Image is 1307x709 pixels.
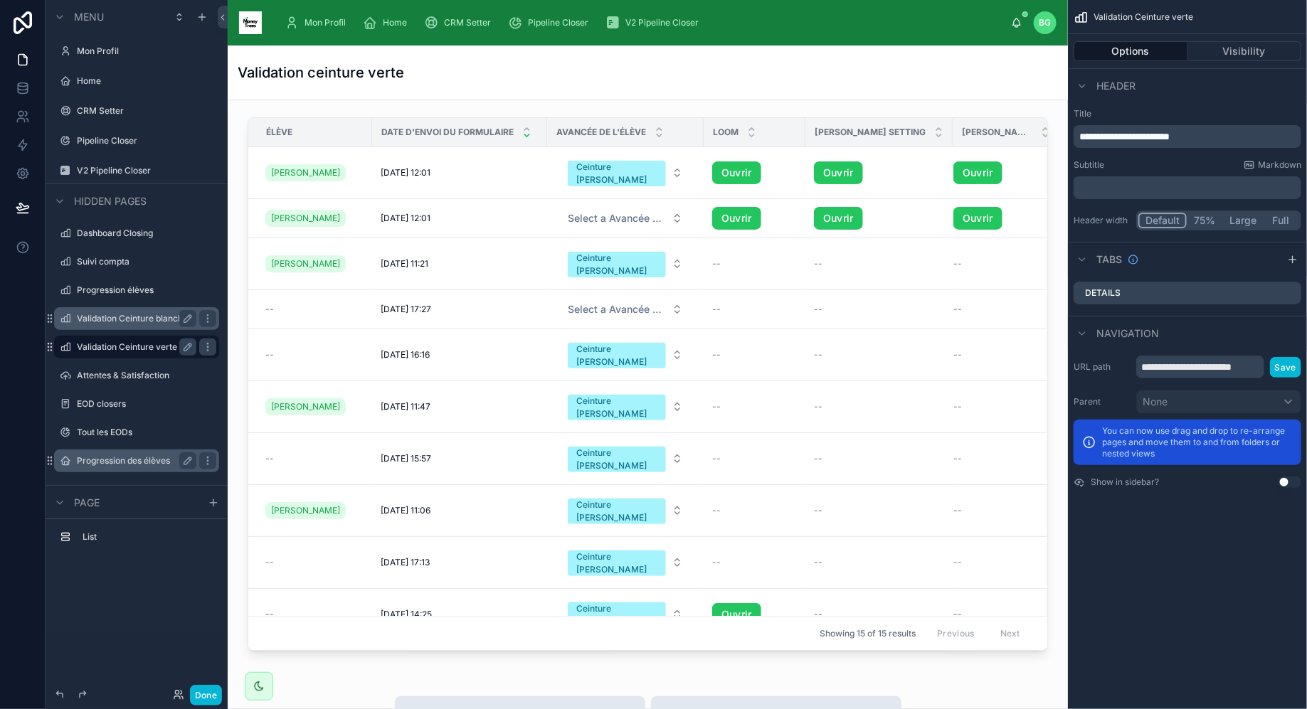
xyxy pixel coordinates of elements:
div: scrollable content [46,519,228,563]
span: CRM Setter [444,17,491,28]
a: Pipeline Closer [504,10,598,36]
span: Date d'envoi du formulaire [381,127,514,138]
span: Loom [713,127,739,138]
label: Attentes & Satisfaction [77,370,216,381]
span: Avancée de l'élève [556,127,646,138]
a: CRM Setter [420,10,501,36]
img: App logo [239,11,262,34]
span: Hidden pages [74,194,147,208]
button: 75% [1187,213,1223,228]
label: Header width [1074,215,1131,226]
label: Dashboard Closing [77,228,216,239]
span: Pipeline Closer [528,17,588,28]
label: Mon Profil [77,46,216,57]
button: Large [1223,213,1263,228]
label: Validation Ceinture blanche [77,313,191,324]
span: Showing 15 of 15 results [820,627,916,639]
a: Home [359,10,417,36]
label: Suivi compta [77,256,216,267]
span: Mon Profil [305,17,346,28]
span: Navigation [1096,326,1159,341]
span: None [1143,395,1168,409]
button: Visibility [1188,41,1302,61]
span: Header [1096,79,1136,93]
label: Pipeline Closer [77,135,216,146]
span: [PERSON_NAME] Setting [815,127,926,138]
button: Default [1138,213,1187,228]
button: None [1136,390,1301,414]
label: Progression élèves [77,284,216,296]
span: Élève [266,127,292,138]
span: Validation Ceinture verte [1094,11,1193,23]
button: Full [1263,213,1299,228]
span: Markdown [1258,159,1301,171]
button: Save [1270,357,1301,378]
span: BG [1039,17,1052,28]
span: Page [74,496,100,510]
label: List [83,531,213,543]
label: URL path [1074,361,1131,373]
button: Options [1074,41,1188,61]
label: V2 Pipeline Closer [77,165,216,176]
span: V2 Pipeline Closer [625,17,699,28]
label: Home [77,75,216,87]
span: Tabs [1096,252,1122,267]
div: scrollable content [1074,125,1301,148]
label: EOD closers [77,398,216,410]
div: scrollable content [1074,176,1301,199]
label: Tout les EODs [77,427,216,438]
span: Menu [74,10,104,24]
label: Title [1074,108,1301,119]
label: Parent [1074,396,1131,407]
label: Details [1085,287,1121,299]
a: Mon Profil [280,10,356,36]
label: Show in sidebar? [1091,476,1159,488]
label: Progression des élèves [77,455,191,467]
span: [PERSON_NAME] closing [962,127,1032,138]
label: Validation Ceinture verte [77,341,191,353]
div: scrollable content [273,7,1011,38]
button: Done [190,685,222,705]
p: You can now use drag and drop to re-arrange pages and move them to and from folders or nested views [1102,425,1293,459]
label: Subtitle [1074,159,1104,171]
a: Markdown [1244,159,1301,171]
h1: Validation ceinture verte [238,63,405,82]
a: V2 Pipeline Closer [601,10,709,36]
span: Home [383,17,407,28]
label: CRM Setter [77,105,216,117]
